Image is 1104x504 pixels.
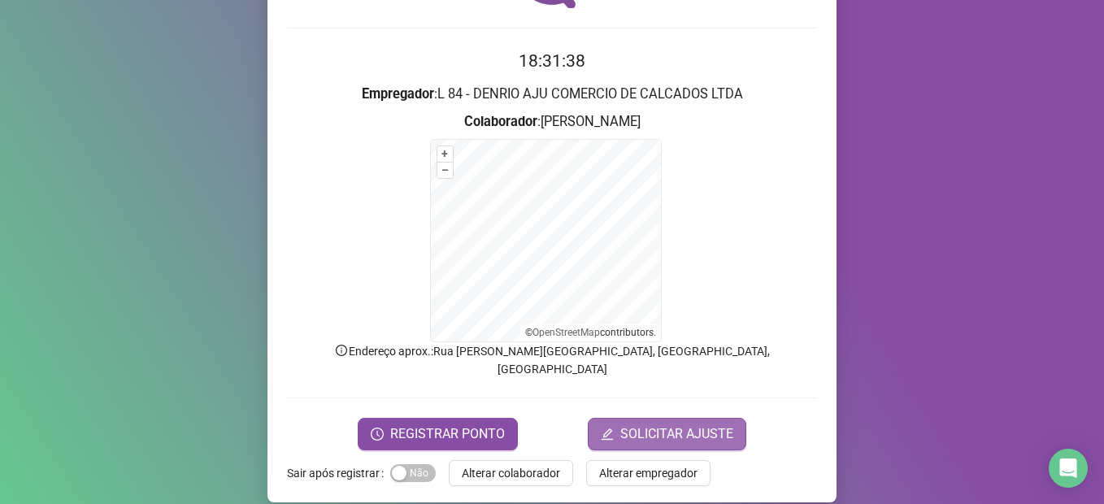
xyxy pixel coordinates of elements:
[334,343,349,358] span: info-circle
[462,464,560,482] span: Alterar colaborador
[449,460,573,486] button: Alterar colaborador
[287,460,390,486] label: Sair após registrar
[599,464,698,482] span: Alterar empregador
[532,327,600,338] a: OpenStreetMap
[287,342,817,378] p: Endereço aprox. : Rua [PERSON_NAME][GEOGRAPHIC_DATA], [GEOGRAPHIC_DATA], [GEOGRAPHIC_DATA]
[437,163,453,178] button: –
[586,460,711,486] button: Alterar empregador
[287,84,817,105] h3: : L 84 - DENRIO AJU COMERCIO DE CALCADOS LTDA
[601,428,614,441] span: edit
[390,424,505,444] span: REGISTRAR PONTO
[437,146,453,162] button: +
[464,114,537,129] strong: Colaborador
[525,327,656,338] li: © contributors.
[371,428,384,441] span: clock-circle
[1049,449,1088,488] div: Open Intercom Messenger
[358,418,518,450] button: REGISTRAR PONTO
[287,111,817,133] h3: : [PERSON_NAME]
[588,418,746,450] button: editSOLICITAR AJUSTE
[362,86,434,102] strong: Empregador
[620,424,733,444] span: SOLICITAR AJUSTE
[519,51,585,71] time: 18:31:38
